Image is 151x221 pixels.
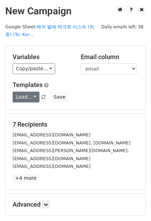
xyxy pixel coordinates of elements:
small: Google Sheet: [5,24,94,37]
h5: Email column [81,53,138,61]
small: [EMAIL_ADDRESS][DOMAIN_NAME] [13,164,91,169]
h2: New Campaign [5,5,146,17]
a: Copy/paste... [13,63,55,74]
a: 해외 발매 메크로 리스트 (최종) (To: Kor... [5,24,94,37]
small: [EMAIL_ADDRESS][DOMAIN_NAME], [DOMAIN_NAME][EMAIL_ADDRESS][PERSON_NAME][DOMAIN_NAME], [EMAIL_ADDR... [13,140,131,161]
button: Save [50,92,69,102]
h5: Advanced [13,201,138,208]
a: Templates [13,81,43,88]
h5: 7 Recipients [13,121,138,128]
h5: Variables [13,53,70,61]
small: [EMAIL_ADDRESS][DOMAIN_NAME] [13,132,91,137]
a: +4 more [13,174,39,183]
span: Daily emails left: 38 [99,23,146,31]
a: Load... [13,92,39,102]
a: Daily emails left: 38 [99,24,146,29]
iframe: Chat Widget [116,187,151,221]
